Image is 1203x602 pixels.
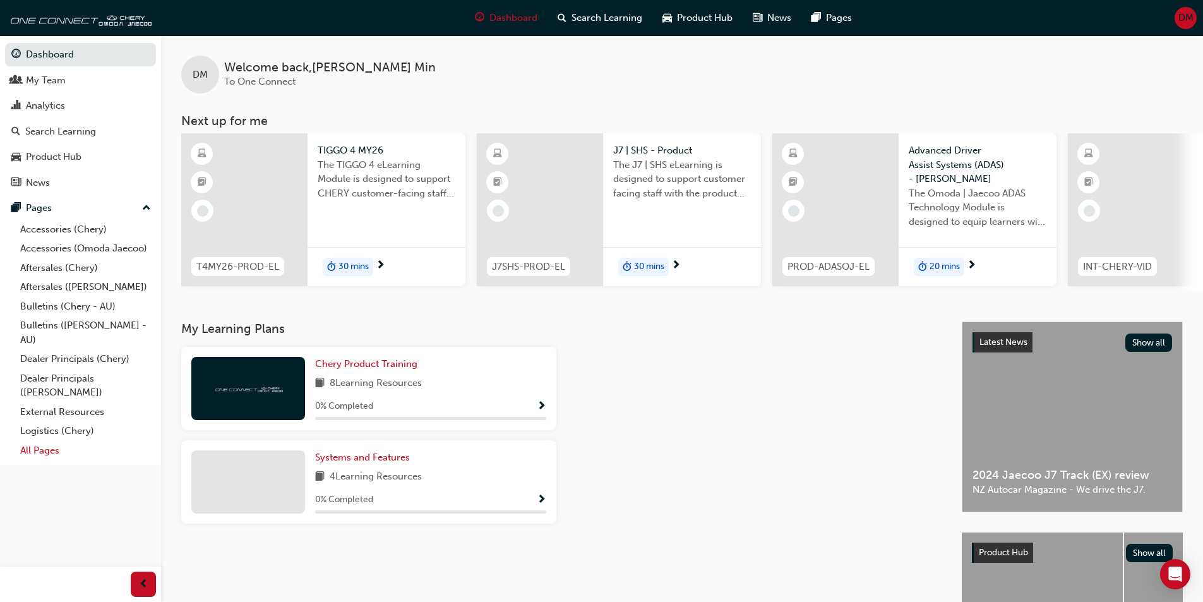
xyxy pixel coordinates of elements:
[477,133,761,286] a: J7SHS-PROD-ELJ7 | SHS - ProductThe J7 | SHS eLearning is designed to support customer facing staf...
[973,483,1172,497] span: NZ Autocar Magazine - We drive the J7.
[327,259,336,275] span: duration-icon
[142,200,151,217] span: up-icon
[315,357,422,371] a: Chery Product Training
[15,220,156,239] a: Accessories (Chery)
[15,316,156,349] a: Bulletins ([PERSON_NAME] - AU)
[909,186,1046,229] span: The Omoda | Jaecoo ADAS Technology Module is designed to equip learners with essential knowledge ...
[492,260,565,274] span: J7SHS-PROD-EL
[788,205,799,217] span: learningRecordVerb_NONE-icon
[11,152,21,163] span: car-icon
[197,205,208,217] span: learningRecordVerb_NONE-icon
[181,322,942,336] h3: My Learning Plans
[811,10,821,26] span: pages-icon
[15,441,156,461] a: All Pages
[25,124,96,139] div: Search Learning
[826,11,852,25] span: Pages
[1160,559,1190,589] div: Open Intercom Messenger
[224,61,436,75] span: Welcome back , [PERSON_NAME] Min
[671,260,681,272] span: next-icon
[315,452,410,463] span: Systems and Features
[6,5,152,30] img: oneconnect
[11,203,21,214] span: pages-icon
[537,401,546,412] span: Show Progress
[767,11,791,25] span: News
[5,43,156,66] a: Dashboard
[973,468,1172,483] span: 2024 Jaecoo J7 Track (EX) review
[489,11,537,25] span: Dashboard
[677,11,733,25] span: Product Hub
[5,196,156,220] button: Pages
[789,146,798,162] span: learningResourceType_ELEARNING-icon
[318,143,455,158] span: TIGGO 4 MY26
[26,176,50,190] div: News
[909,143,1046,186] span: Advanced Driver Assist Systems (ADAS) - [PERSON_NAME]
[318,158,455,201] span: The TIGGO 4 eLearning Module is designed to support CHERY customer-facing staff with the product ...
[613,158,751,201] span: The J7 | SHS eLearning is designed to support customer facing staff with the product and sales in...
[537,399,546,414] button: Show Progress
[15,349,156,369] a: Dealer Principals (Chery)
[979,337,1027,347] span: Latest News
[1126,544,1173,562] button: Show all
[15,277,156,297] a: Aftersales ([PERSON_NAME])
[15,239,156,258] a: Accessories (Omoda Jaecoo)
[213,382,283,394] img: oneconnect
[376,260,385,272] span: next-icon
[962,322,1183,512] a: Latest NewsShow all2024 Jaecoo J7 Track (EX) reviewNZ Autocar Magazine - We drive the J7.
[548,5,652,31] a: search-iconSearch Learning
[315,450,415,465] a: Systems and Features
[930,260,960,274] span: 20 mins
[475,10,484,26] span: guage-icon
[139,577,148,593] span: prev-icon
[5,145,156,169] a: Product Hub
[789,174,798,191] span: booktick-icon
[315,469,325,485] span: book-icon
[652,5,743,31] a: car-iconProduct Hub
[5,94,156,117] a: Analytics
[11,49,21,61] span: guage-icon
[772,133,1056,286] a: PROD-ADASOJ-ELAdvanced Driver Assist Systems (ADAS) - [PERSON_NAME]The Omoda | Jaecoo ADAS Techno...
[5,40,156,196] button: DashboardMy TeamAnalyticsSearch LearningProduct HubNews
[198,174,206,191] span: booktick-icon
[11,178,21,189] span: news-icon
[979,547,1028,558] span: Product Hub
[315,493,373,507] span: 0 % Completed
[15,258,156,278] a: Aftersales (Chery)
[11,75,21,87] span: people-icon
[315,358,417,370] span: Chery Product Training
[634,260,664,274] span: 30 mins
[967,260,976,272] span: next-icon
[1084,205,1095,217] span: learningRecordVerb_NONE-icon
[15,297,156,316] a: Bulletins (Chery - AU)
[224,76,296,87] span: To One Connect
[493,174,502,191] span: booktick-icon
[572,11,642,25] span: Search Learning
[743,5,801,31] a: news-iconNews
[465,5,548,31] a: guage-iconDashboard
[1083,260,1152,274] span: INT-CHERY-VID
[11,100,21,112] span: chart-icon
[753,10,762,26] span: news-icon
[1125,334,1173,352] button: Show all
[330,469,422,485] span: 4 Learning Resources
[26,201,52,215] div: Pages
[537,495,546,506] span: Show Progress
[15,421,156,441] a: Logistics (Chery)
[15,402,156,422] a: External Resources
[198,146,206,162] span: learningResourceType_ELEARNING-icon
[26,99,65,113] div: Analytics
[196,260,279,274] span: T4MY26-PROD-EL
[1178,11,1194,25] span: DM
[623,259,631,275] span: duration-icon
[330,376,422,392] span: 8 Learning Resources
[801,5,862,31] a: pages-iconPages
[493,146,502,162] span: learningResourceType_ELEARNING-icon
[11,126,20,138] span: search-icon
[26,150,81,164] div: Product Hub
[787,260,870,274] span: PROD-ADASOJ-EL
[558,10,566,26] span: search-icon
[161,114,1203,128] h3: Next up for me
[493,205,504,217] span: learningRecordVerb_NONE-icon
[5,171,156,195] a: News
